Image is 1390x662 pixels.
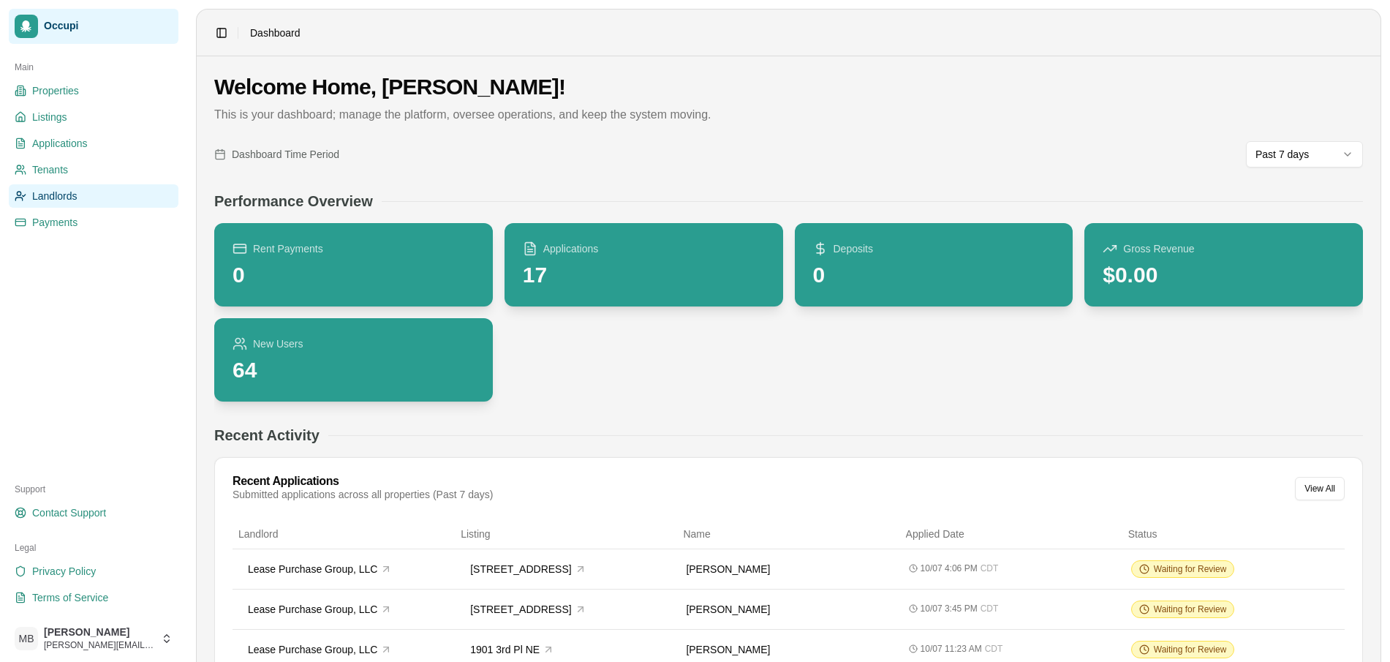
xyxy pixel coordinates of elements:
[32,590,108,605] span: Terms of Service
[1295,477,1345,500] button: View All
[981,603,999,614] span: CDT
[233,487,493,502] div: Submitted applications across all properties (Past 7 days)
[464,598,592,620] button: [STREET_ADDRESS]
[44,639,155,651] span: [PERSON_NAME][EMAIL_ADDRESS][DOMAIN_NAME]
[1154,644,1227,655] span: Waiting for Review
[683,528,710,540] span: Name
[686,563,770,575] span: [PERSON_NAME]
[470,642,540,657] span: 1901 3rd Pl NE
[214,191,373,211] h2: Performance Overview
[9,79,178,102] a: Properties
[248,642,377,657] span: Lease Purchase Group, LLC
[906,528,964,540] span: Applied Date
[32,83,79,98] span: Properties
[523,262,599,288] div: 17
[9,536,178,560] div: Legal
[32,564,96,579] span: Privacy Policy
[250,26,301,40] span: Dashboard
[1128,528,1157,540] span: Status
[32,505,106,520] span: Contact Support
[985,643,1003,655] span: CDT
[214,425,320,445] h2: Recent Activity
[9,501,178,524] a: Contact Support
[241,598,399,620] button: Lease Purchase Group, LLC
[238,528,279,540] span: Landlord
[9,621,178,656] button: MB[PERSON_NAME][PERSON_NAME][EMAIL_ADDRESS][DOMAIN_NAME]
[9,586,178,609] a: Terms of Service
[32,215,78,230] span: Payments
[686,603,770,615] span: [PERSON_NAME]
[214,106,1363,124] p: This is your dashboard; manage the platform, oversee operations, and keep the system moving.
[1123,241,1194,256] span: Gross Revenue
[9,158,178,181] a: Tenants
[464,558,592,580] button: [STREET_ADDRESS]
[470,562,571,576] span: [STREET_ADDRESS]
[9,560,178,583] a: Privacy Policy
[464,639,561,661] button: 1901 3rd Pl NE
[1154,603,1227,615] span: Waiting for Review
[232,147,339,162] span: Dashboard Time Period
[813,262,873,288] div: 0
[921,603,978,614] span: 10/07 3:45 PM
[543,241,599,256] span: Applications
[470,602,571,617] span: [STREET_ADDRESS]
[1154,563,1227,575] span: Waiting for Review
[9,132,178,155] a: Applications
[921,643,982,655] span: 10/07 11:23 AM
[1103,262,1194,288] div: $0.00
[834,241,873,256] span: Deposits
[44,20,173,33] span: Occupi
[686,644,770,655] span: [PERSON_NAME]
[32,136,88,151] span: Applications
[241,639,399,661] button: Lease Purchase Group, LLC
[233,262,323,288] div: 0
[981,563,999,574] span: CDT
[214,74,1363,100] h1: Welcome Home, [PERSON_NAME]!
[15,627,38,650] span: MB
[233,475,493,487] div: Recent Applications
[250,26,301,40] nav: breadcrumb
[32,162,68,177] span: Tenants
[248,602,377,617] span: Lease Purchase Group, LLC
[253,336,303,351] span: New Users
[248,562,377,576] span: Lease Purchase Group, LLC
[9,9,178,44] a: Occupi
[9,105,178,129] a: Listings
[241,558,399,580] button: Lease Purchase Group, LLC
[253,241,323,256] span: Rent Payments
[233,357,303,383] div: 64
[9,478,178,501] div: Support
[44,626,155,639] span: [PERSON_NAME]
[921,563,978,574] span: 10/07 4:06 PM
[9,211,178,234] a: Payments
[32,189,78,203] span: Landlords
[32,110,67,124] span: Listings
[9,56,178,79] div: Main
[461,528,490,540] span: Listing
[9,184,178,208] a: Landlords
